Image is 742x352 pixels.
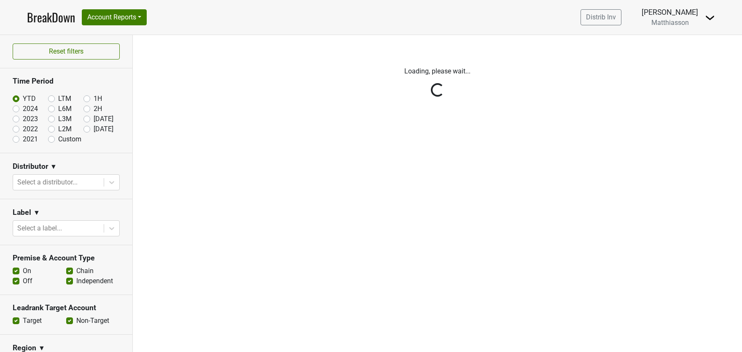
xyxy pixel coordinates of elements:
[82,9,147,25] button: Account Reports
[581,9,621,25] a: Distrib Inv
[642,7,698,18] div: [PERSON_NAME]
[27,8,75,26] a: BreakDown
[705,13,715,23] img: Dropdown Menu
[651,19,689,27] span: Matthiasson
[204,66,672,76] p: Loading, please wait...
